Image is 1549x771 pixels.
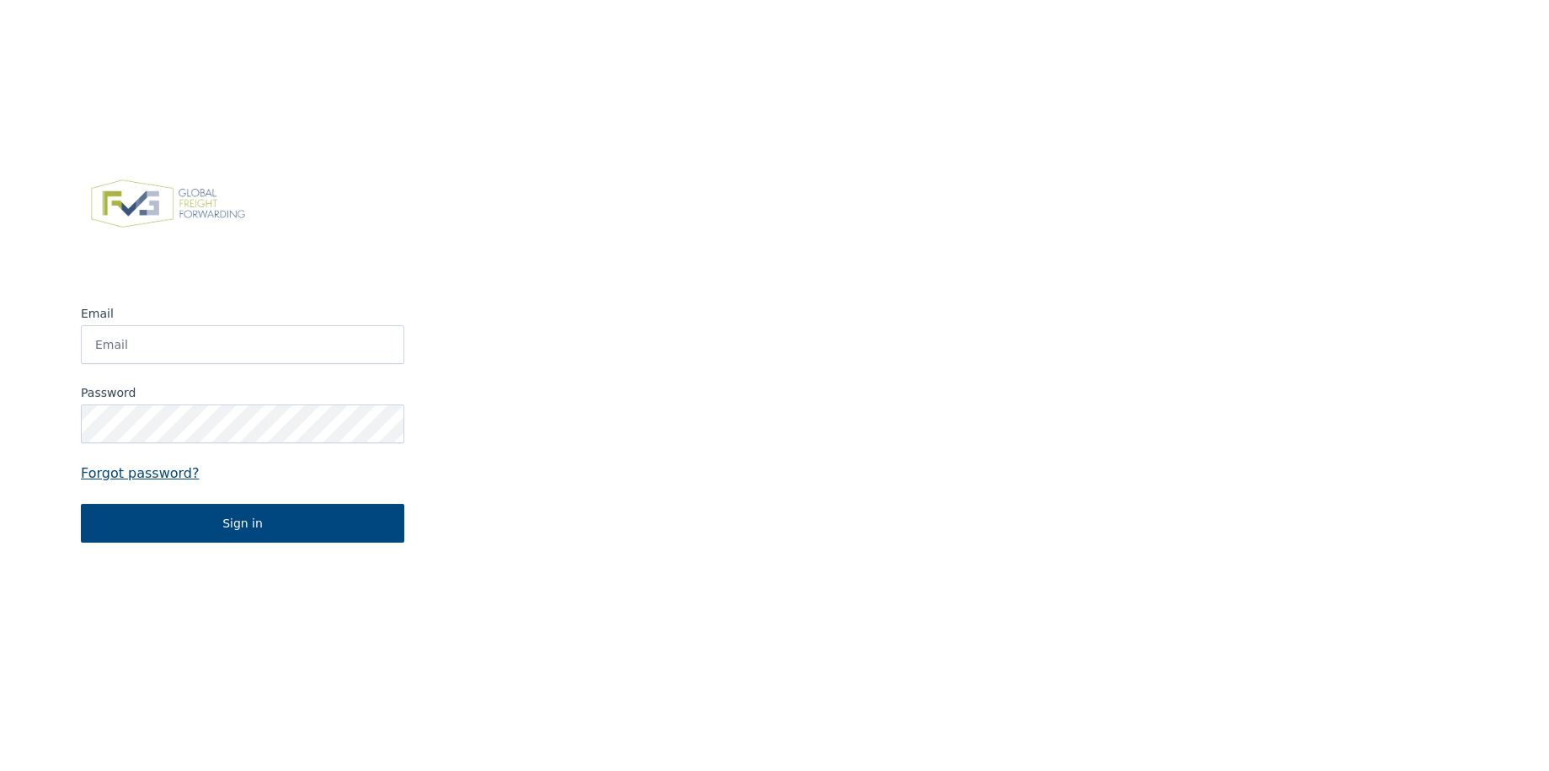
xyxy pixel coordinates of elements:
[81,170,255,238] img: FVG - Global freight forwarding
[81,305,404,322] label: Email
[81,463,404,484] a: Forgot password?
[81,504,404,543] button: Sign in
[81,325,404,364] input: Email
[81,384,404,401] label: Password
